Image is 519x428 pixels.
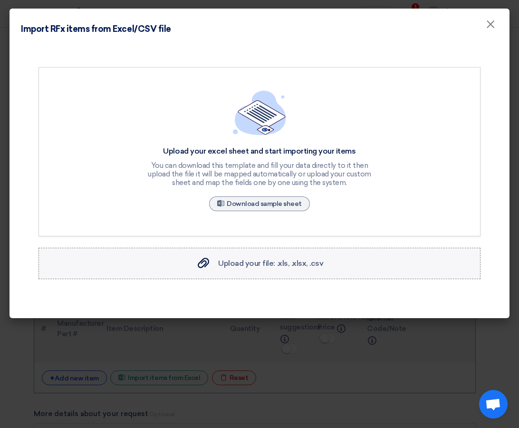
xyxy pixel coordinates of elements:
button: Close [478,15,503,34]
span: Upload your file: .xls, .xlsx, .csv [218,259,323,268]
h4: Import RFx items from Excel/CSV file [21,23,171,36]
span: × [486,17,495,36]
img: empty_state_list.svg [233,90,286,135]
div: Open chat [479,390,508,418]
div: Upload your excel sheet and start importing your items [145,146,374,156]
a: Download sample sheet [209,196,310,211]
div: You can download this template and fill your data directly to it then upload the file it will be ... [145,161,374,187]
